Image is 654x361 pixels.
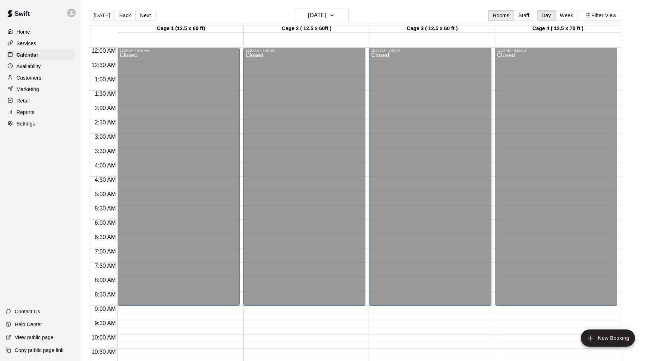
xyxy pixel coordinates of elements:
[93,220,118,226] span: 6:00 AM
[118,25,244,32] div: Cage 1 (12.5 x 60 ft)
[17,109,34,116] p: Reports
[17,120,35,127] p: Settings
[371,49,489,52] div: 12:00 AM – 9:00 AM
[6,38,75,49] a: Services
[244,25,369,32] div: Cage 2 ( 12.5 x 60ft )
[537,10,556,21] button: Day
[495,48,617,306] div: 12:00 AM – 9:00 AM: Closed
[93,134,118,140] span: 3:00 AM
[17,28,30,35] p: Home
[93,91,118,97] span: 1:30 AM
[120,49,237,52] div: 12:00 AM – 9:00 AM
[497,49,615,52] div: 12:00 AM – 9:00 AM
[514,10,534,21] button: Staff
[93,248,118,255] span: 7:00 AM
[6,72,75,83] a: Customers
[90,334,118,341] span: 10:00 AM
[93,162,118,168] span: 4:00 AM
[93,306,118,312] span: 9:00 AM
[6,27,75,37] a: Home
[295,9,349,22] button: [DATE]
[90,62,118,68] span: 12:30 AM
[308,10,326,20] h6: [DATE]
[15,321,42,328] p: Help Center
[6,61,75,72] a: Availability
[17,97,30,104] p: Retail
[93,234,118,240] span: 6:30 AM
[93,119,118,125] span: 2:30 AM
[6,49,75,60] a: Calendar
[15,308,40,315] p: Contact Us
[93,105,118,111] span: 2:00 AM
[243,48,365,306] div: 12:00 AM – 9:00 AM: Closed
[6,95,75,106] a: Retail
[117,48,239,306] div: 12:00 AM – 9:00 AM: Closed
[6,84,75,95] a: Marketing
[369,25,495,32] div: Cage 3 ( 12.5 x 60 ft )
[93,191,118,197] span: 5:00 AM
[93,205,118,212] span: 5:30 AM
[581,10,621,21] button: Filter View
[555,10,578,21] button: Week
[135,10,155,21] button: Next
[93,148,118,154] span: 3:30 AM
[495,25,621,32] div: Cage 4 ( 12.5 x 70 ft )
[488,10,514,21] button: Rooms
[6,107,75,118] a: Reports
[93,320,118,326] span: 9:30 AM
[120,52,237,308] div: Closed
[246,52,363,308] div: Closed
[93,263,118,269] span: 7:30 AM
[90,48,118,54] span: 12:00 AM
[369,48,491,306] div: 12:00 AM – 9:00 AM: Closed
[93,177,118,183] span: 4:30 AM
[17,51,38,58] p: Calendar
[246,49,363,52] div: 12:00 AM – 9:00 AM
[581,329,635,347] button: add
[93,291,118,298] span: 8:30 AM
[17,40,36,47] p: Services
[15,334,53,341] p: View public page
[93,76,118,82] span: 1:00 AM
[17,74,41,81] p: Customers
[89,10,115,21] button: [DATE]
[371,52,489,308] div: Closed
[90,349,118,355] span: 10:30 AM
[15,347,64,354] p: Copy public page link
[17,63,41,70] p: Availability
[6,118,75,129] a: Settings
[497,52,615,308] div: Closed
[93,277,118,283] span: 8:00 AM
[17,86,39,93] p: Marketing
[115,10,136,21] button: Back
